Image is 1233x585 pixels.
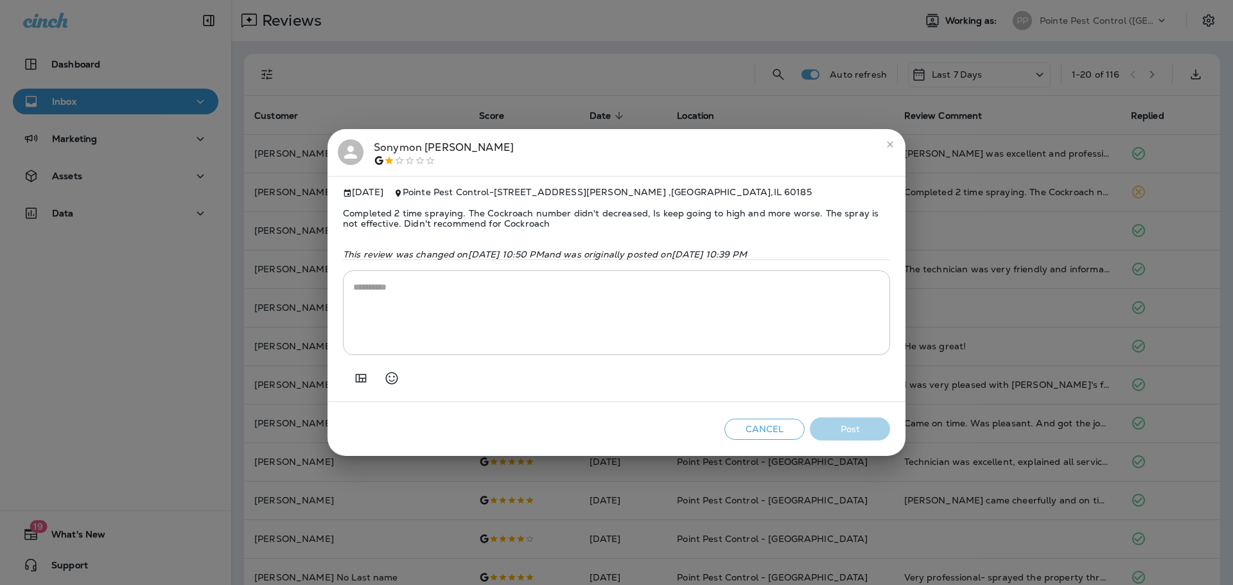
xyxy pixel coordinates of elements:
span: Completed 2 time spraying. The Cockroach number didn't decreased, Is keep going to high and more ... [343,198,890,239]
span: [DATE] [343,187,383,198]
button: Add in a premade template [348,365,374,391]
button: close [880,134,900,155]
button: Select an emoji [379,365,405,391]
span: and was originally posted on [DATE] 10:39 PM [544,249,747,260]
button: Cancel [724,419,805,440]
p: This review was changed on [DATE] 10:50 PM [343,249,890,259]
div: Sonymon [PERSON_NAME] [374,139,514,166]
span: Pointe Pest Control - [STREET_ADDRESS][PERSON_NAME] , [GEOGRAPHIC_DATA] , IL 60185 [403,186,812,198]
